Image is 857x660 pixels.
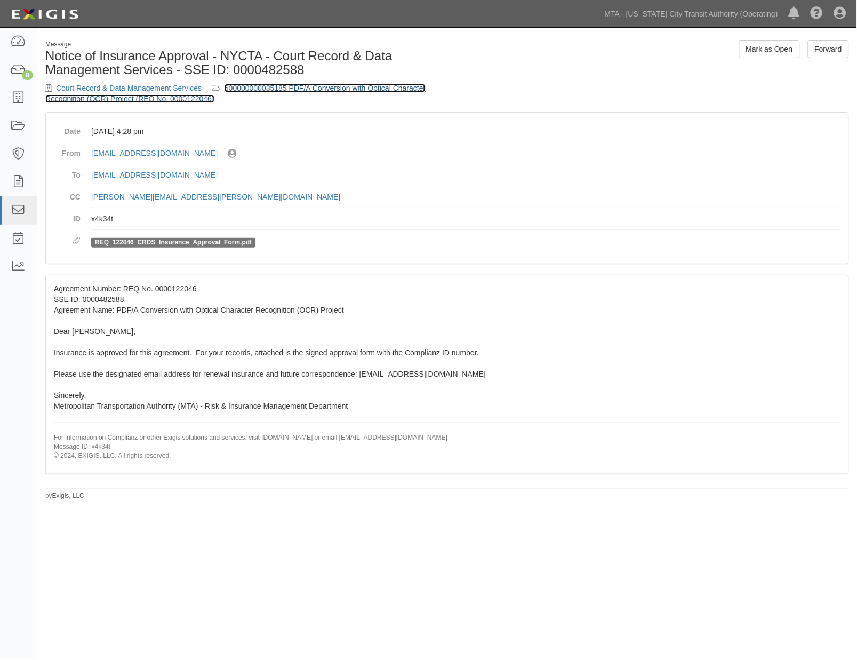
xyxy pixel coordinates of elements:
p: For information on Complianz or other Exigis solutions and services, visit [DOMAIN_NAME] or email... [54,433,840,460]
span: Agreement Number: REQ No. 0000122046 SSE ID: 0000482588 Agreement Name: PDF/A Conversion with Opt... [54,284,840,460]
a: Mark as Open [739,40,800,58]
a: Court Record & Data Management Services [56,84,202,92]
a: MTA - [US_STATE] City Transit Authority (Operating) [599,3,783,25]
img: logo-5460c22ac91f19d4615b14bd174203de0afe785f0fc80cf4dbbc73dc1793850b.png [8,5,82,24]
a: Exigis, LLC [52,492,84,499]
dt: Date [54,121,81,137]
i: Attachments [73,237,81,245]
div: 8 [22,70,33,80]
i: Sent by Omayra Valentin [228,149,236,158]
a: [EMAIL_ADDRESS][DOMAIN_NAME] [91,171,218,179]
div: Message [45,40,439,49]
dt: CC [54,186,81,202]
a: 600000000035185 PDF/A Conversion with Optical Character Recognition (OCR) Project (REQ No. 000012... [45,84,426,103]
dd: [DATE] 4:28 pm [91,121,840,142]
dt: To [54,164,81,180]
small: by [45,491,84,500]
h1: Notice of Insurance Approval - NYCTA - Court Record & Data Management Services - SSE ID: 0000482588 [45,49,439,77]
dd: x4k34t [91,208,840,230]
dt: ID [54,208,81,224]
a: REQ_122046_CRDS_Insurance_Approval_Form.pdf [95,238,252,246]
dt: From [54,142,81,158]
a: [EMAIL_ADDRESS][DOMAIN_NAME] [91,149,218,157]
a: Forward [808,40,849,58]
a: [PERSON_NAME][EMAIL_ADDRESS][PERSON_NAME][DOMAIN_NAME] [91,193,341,201]
i: Help Center - Complianz [811,7,823,20]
